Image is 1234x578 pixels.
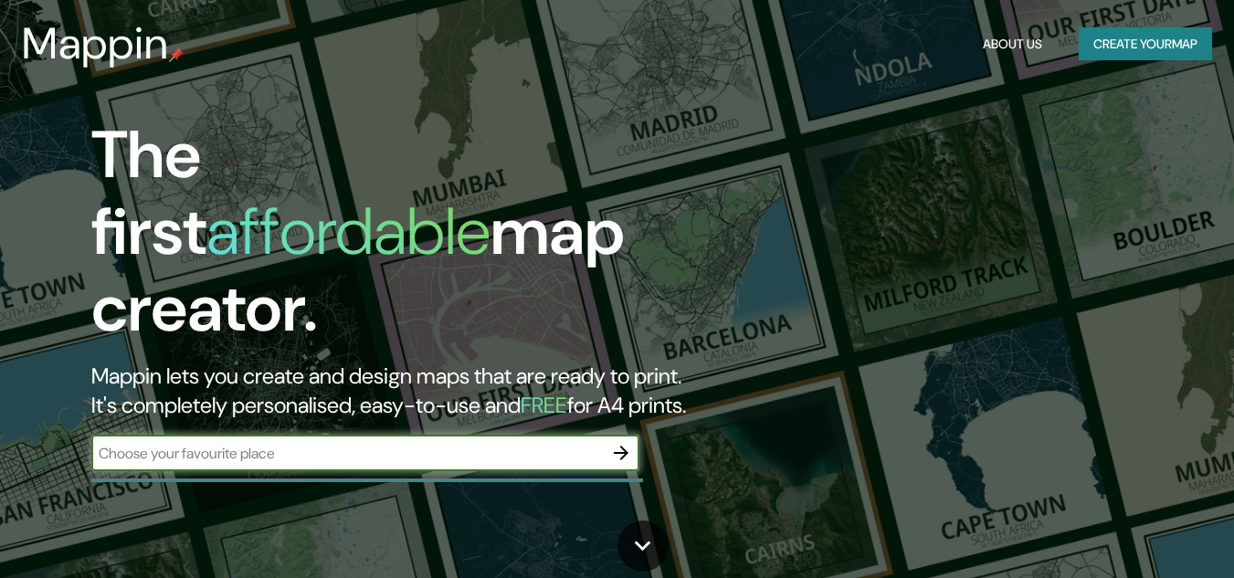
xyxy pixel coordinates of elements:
[976,27,1049,61] button: About Us
[1079,27,1212,61] button: Create yourmap
[91,443,603,464] input: Choose your favourite place
[169,47,184,62] img: mappin-pin
[91,117,709,362] h1: The first map creator.
[521,391,567,419] h5: FREE
[206,189,490,274] h1: affordable
[22,18,169,69] h3: Mappin
[91,362,709,420] h2: Mappin lets you create and design maps that are ready to print. It's completely personalised, eas...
